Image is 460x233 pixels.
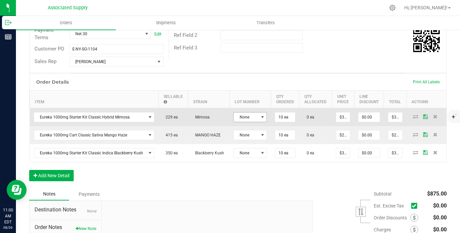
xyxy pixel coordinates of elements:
[358,148,380,158] input: 0
[216,16,316,30] a: Transfers
[234,113,258,122] span: None
[35,58,56,64] span: Sales Rep
[358,130,380,140] input: 0
[147,20,185,26] span: Shipments
[275,113,295,122] input: 0
[7,180,27,200] iframe: Resource center
[229,90,271,108] th: Lot Number
[336,130,350,140] input: 0
[51,20,81,26] span: Orders
[433,214,447,221] span: $0.00
[275,148,295,158] input: 0
[421,132,430,136] span: Save Order Detail
[275,130,295,140] input: 0
[430,132,440,136] span: Delete Order Detail
[162,133,178,137] span: 415 ea
[192,115,210,119] span: Mimosa
[303,115,314,119] span: 0 ea
[374,203,409,208] span: Est. Excise Tax
[69,188,109,200] div: Payments
[336,113,350,122] input: 0
[388,113,402,122] input: 0
[271,90,299,108] th: Qty Ordered
[354,90,384,108] th: Line Discount
[48,5,88,11] span: Associated Supply
[374,227,410,232] span: Charges
[29,170,74,181] button: Add New Detail
[5,19,12,26] inline-svg: Outbound
[70,57,155,66] span: [PERSON_NAME]
[36,79,69,85] h1: Order Details
[299,90,332,108] th: Qty Allocated
[421,115,430,118] span: Save Order Detail
[358,113,380,122] input: 0
[388,148,402,158] input: 0
[303,151,314,155] span: 0 ea
[421,150,430,154] span: Save Order Detail
[192,151,224,155] span: Blackberry Kush
[34,112,155,122] span: NO DATA FOUND
[34,130,155,140] span: NO DATA FOUND
[248,20,284,26] span: Transfers
[174,32,197,38] span: Ref Field 2
[427,191,447,197] span: $875.00
[411,201,420,210] span: Calculate excise tax
[433,202,447,209] span: $0.00
[234,148,258,158] span: None
[374,191,391,196] span: Subtotal
[5,34,12,40] inline-svg: Reports
[116,16,216,30] a: Shipments
[35,223,96,231] span: Order Notes
[34,148,146,158] span: Eureka 1000mg Starter Kit Classic Indica Blackberry Kush
[35,46,64,52] span: Customer PO
[192,133,221,137] span: MANGO HAZE
[3,207,13,225] p: 11:00 AM EDT
[3,225,13,230] p: 08/26
[158,90,188,108] th: Sellable
[87,209,96,213] span: None
[374,215,410,220] span: Order Discounts
[162,151,178,155] span: 350 ea
[35,206,96,214] span: Destination Notes
[16,16,116,30] a: Orders
[332,90,354,108] th: Unit Price
[188,90,229,108] th: Strain
[34,130,146,140] span: Eureka 1000mg Cart Classic Sativa Mango Haze
[234,130,258,140] span: None
[388,5,397,11] div: Manage settings
[388,130,402,140] input: 0
[162,115,178,119] span: 229 ea
[336,148,350,158] input: 0
[34,113,146,122] span: Eureka 1000mg Starter Kit Classic Hybrid Mimosa
[413,26,440,52] qrcode: 00000170
[34,148,155,158] span: NO DATA FOUND
[404,5,447,10] span: Hi, [PERSON_NAME]!
[30,90,159,108] th: Item
[384,90,407,108] th: Total
[70,29,143,39] span: Net 30
[76,226,96,232] button: New Note
[433,226,447,233] span: $0.00
[154,32,161,37] a: Edit
[174,45,197,51] span: Ref Field 3
[413,26,440,52] img: Scan me!
[430,150,440,154] span: Delete Order Detail
[29,188,69,200] div: Notes
[430,115,440,118] span: Delete Order Detail
[413,80,440,84] span: Print All Labels
[303,133,314,137] span: 0 ea
[407,90,446,108] th: Actions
